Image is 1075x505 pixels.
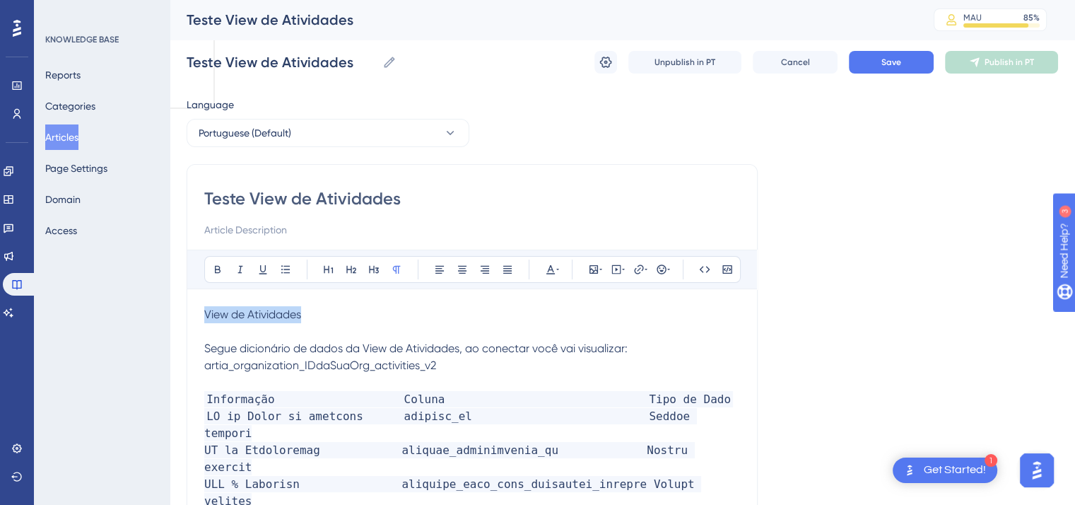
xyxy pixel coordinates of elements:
[98,7,102,18] div: 3
[893,458,997,483] div: Open Get Started! checklist, remaining modules: 1
[204,187,740,210] input: Article Title
[924,463,986,478] div: Get Started!
[45,156,107,181] button: Page Settings
[1023,12,1040,23] div: 85 %
[945,51,1058,74] button: Publish in PT
[204,391,733,407] span: Informação Coluna Tipo de Dado
[781,57,810,68] span: Cancel
[45,187,81,212] button: Domain
[204,308,301,321] span: View de Atividades
[654,57,715,68] span: Unpublish in PT
[45,34,119,45] div: KNOWLEDGE BASE
[753,51,838,74] button: Cancel
[187,10,898,30] div: Teste View de Atividades
[204,359,436,372] span: artia_organization_IDdaSuaOrg_activities_v2
[187,52,377,72] input: Article Name
[204,342,628,355] span: Segue dicionário de dados da View de Atividades, ao conectar você vai visualizar:
[1016,449,1058,492] iframe: UserGuiding AI Assistant Launcher
[33,4,88,21] span: Need Help?
[985,57,1034,68] span: Publish in PT
[187,96,234,113] span: Language
[628,51,741,74] button: Unpublish in PT
[45,218,77,243] button: Access
[849,51,934,74] button: Save
[881,57,901,68] span: Save
[985,454,997,467] div: 1
[901,462,918,479] img: launcher-image-alternative-text
[45,62,81,88] button: Reports
[45,124,78,150] button: Articles
[45,93,95,119] button: Categories
[204,221,740,238] input: Article Description
[199,124,291,141] span: Portuguese (Default)
[963,12,982,23] div: MAU
[187,119,469,147] button: Portuguese (Default)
